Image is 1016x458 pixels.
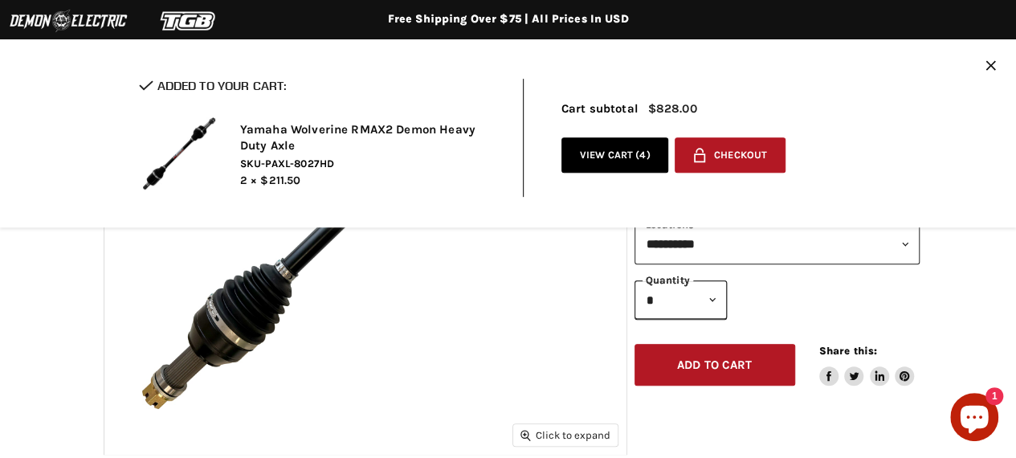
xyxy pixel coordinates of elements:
button: Checkout [675,137,785,174]
aside: Share this: [819,344,915,386]
img: TGB Logo 2 [129,6,249,36]
span: 4 [639,149,646,161]
button: Close [985,60,996,74]
span: Add to cart [677,358,753,372]
img: Yamaha Wolverine RMAX2 Demon Heavy Duty Axle [139,113,219,194]
img: Demon Electric Logo 2 [8,6,129,36]
form: cart checkout [668,137,785,179]
span: SKU-PAXL-8027HD [240,157,499,171]
select: keys [634,224,920,264]
button: Add to cart [634,344,795,386]
span: Share this: [819,345,877,357]
button: Click to expand [513,424,618,446]
span: Cart subtotal [561,101,639,116]
span: $211.50 [260,174,300,187]
span: Checkout [714,149,767,162]
h2: Yamaha Wolverine RMAX2 Demon Heavy Duty Axle [240,122,499,153]
select: Quantity [634,280,727,320]
span: $828.00 [647,102,696,116]
span: 2 × [240,174,257,187]
span: Click to expand [520,429,610,441]
h2: Added to your cart: [139,79,499,92]
inbox-online-store-chat: Shopify online store chat [945,393,1003,445]
a: View cart (4) [561,137,669,174]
